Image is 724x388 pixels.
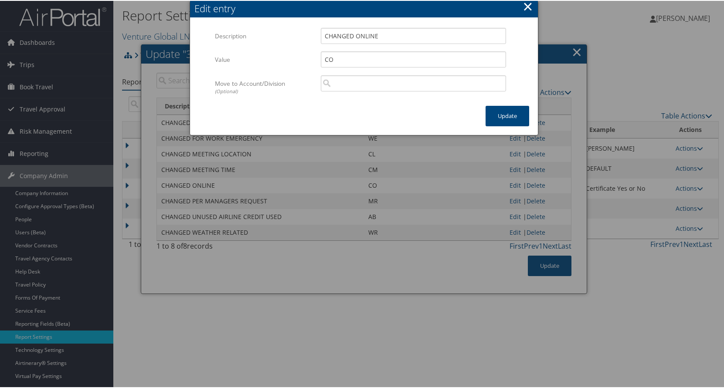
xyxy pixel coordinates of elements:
[215,74,314,98] label: Move to Account/Division
[215,87,314,94] div: (Optional)
[486,105,529,125] button: Update
[194,1,538,14] div: Edit entry
[215,27,314,44] label: Description
[215,51,314,67] label: Value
